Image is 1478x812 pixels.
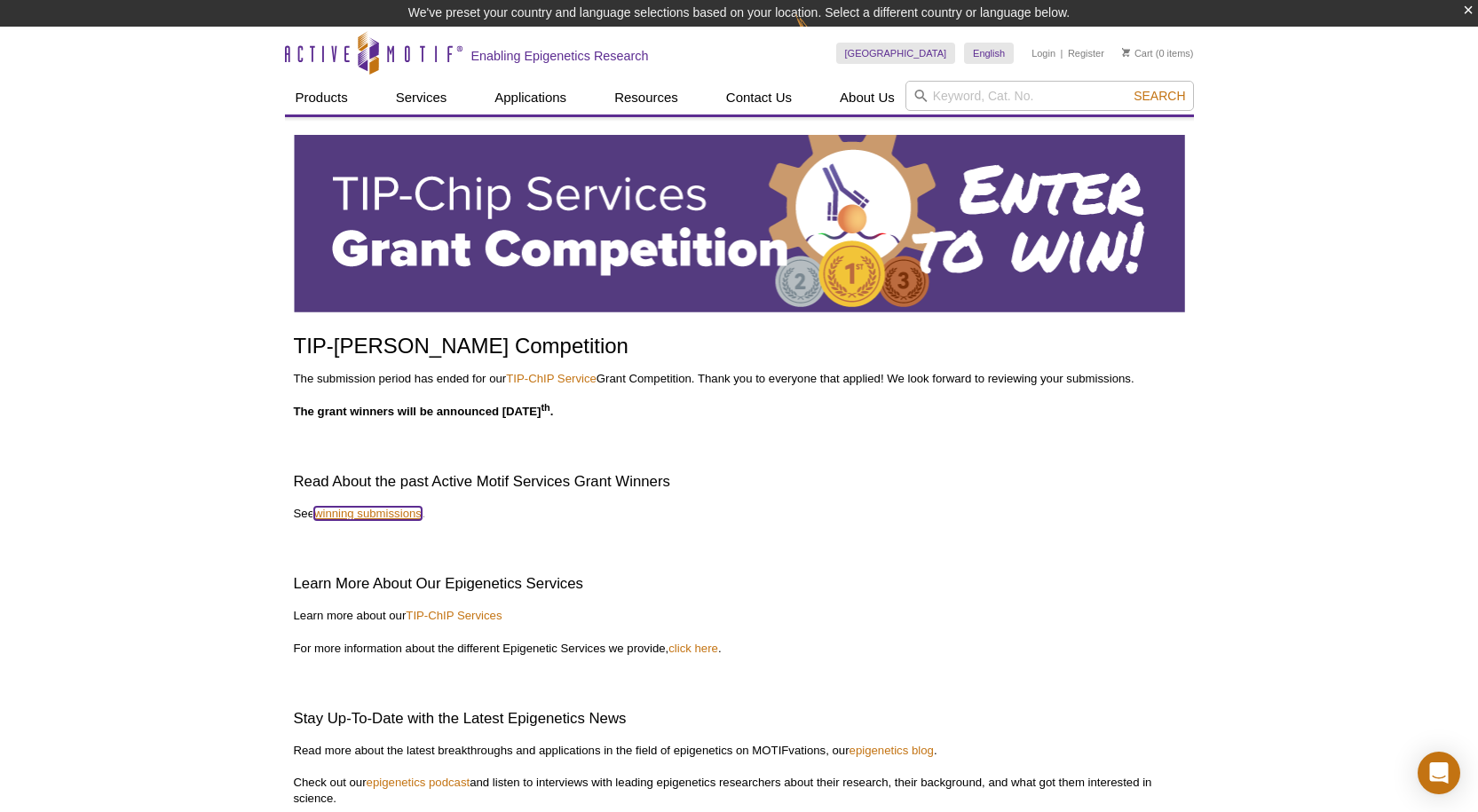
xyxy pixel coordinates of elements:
p: Learn more about our [294,608,1185,624]
img: Change Here [795,13,842,55]
a: TIP-ChIP Service [506,372,597,385]
input: Keyword, Cat. No. [905,81,1194,111]
a: click here [668,642,718,655]
p: Read more about the latest breakthroughs and applications in the field of epigenetics on MOTIFvat... [294,743,1185,807]
a: Products [285,81,359,114]
div: Open Intercom Messenger [1418,752,1460,794]
a: Contact Us [715,81,802,114]
p: The submission period has ended for our Grant Competition. Thank you to everyone that applied! We... [294,371,1185,387]
a: About Us [829,81,905,114]
a: English [964,43,1014,64]
p: For more information about the different Epigenetic Services we provide, . [294,641,1185,657]
h2: Enabling Epigenetics Research [471,48,649,64]
h1: TIP-[PERSON_NAME] Competition [294,335,1185,360]
a: winning submissions [314,507,422,520]
a: Login [1031,47,1055,59]
strong: The grant winners will be announced [DATE] . [294,405,554,418]
li: | [1061,43,1063,64]
a: Resources [604,81,689,114]
a: Applications [484,81,577,114]
a: epigenetics podcast [367,776,470,789]
button: Search [1128,88,1190,104]
span: Search [1134,89,1185,103]
a: epigenetics blog [850,744,934,757]
sup: th [541,402,549,413]
h2: Stay Up-To-Date with the Latest Epigenetics News [294,708,1185,729]
li: (0 items) [1122,43,1194,64]
a: Cart [1122,47,1153,59]
a: Register [1068,47,1104,59]
h2: Learn More About Our Epigenetics Services [294,573,1185,595]
h2: Read About the past Active Motif Services Grant Winners [294,471,1185,493]
a: Services [385,81,458,114]
p: See . [294,506,1185,522]
a: [GEOGRAPHIC_DATA] [836,43,956,64]
img: Active Motif TIP-ChIP Services Grant Competition [294,135,1185,312]
img: Your Cart [1122,48,1130,57]
a: TIP-ChIP Services [406,609,502,622]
